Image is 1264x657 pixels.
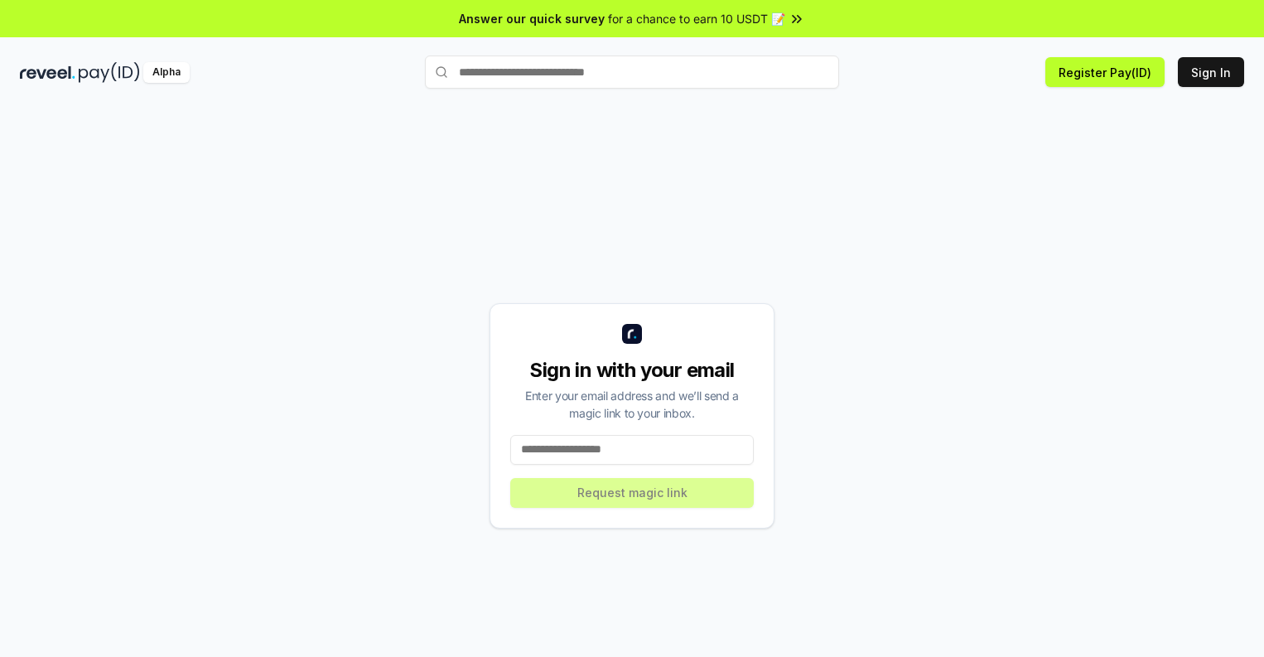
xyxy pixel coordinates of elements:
img: reveel_dark [20,62,75,83]
div: Alpha [143,62,190,83]
button: Sign In [1178,57,1244,87]
div: Enter your email address and we’ll send a magic link to your inbox. [510,387,754,422]
span: Answer our quick survey [459,10,605,27]
img: logo_small [622,324,642,344]
img: pay_id [79,62,140,83]
div: Sign in with your email [510,357,754,384]
span: for a chance to earn 10 USDT 📝 [608,10,785,27]
button: Register Pay(ID) [1045,57,1165,87]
